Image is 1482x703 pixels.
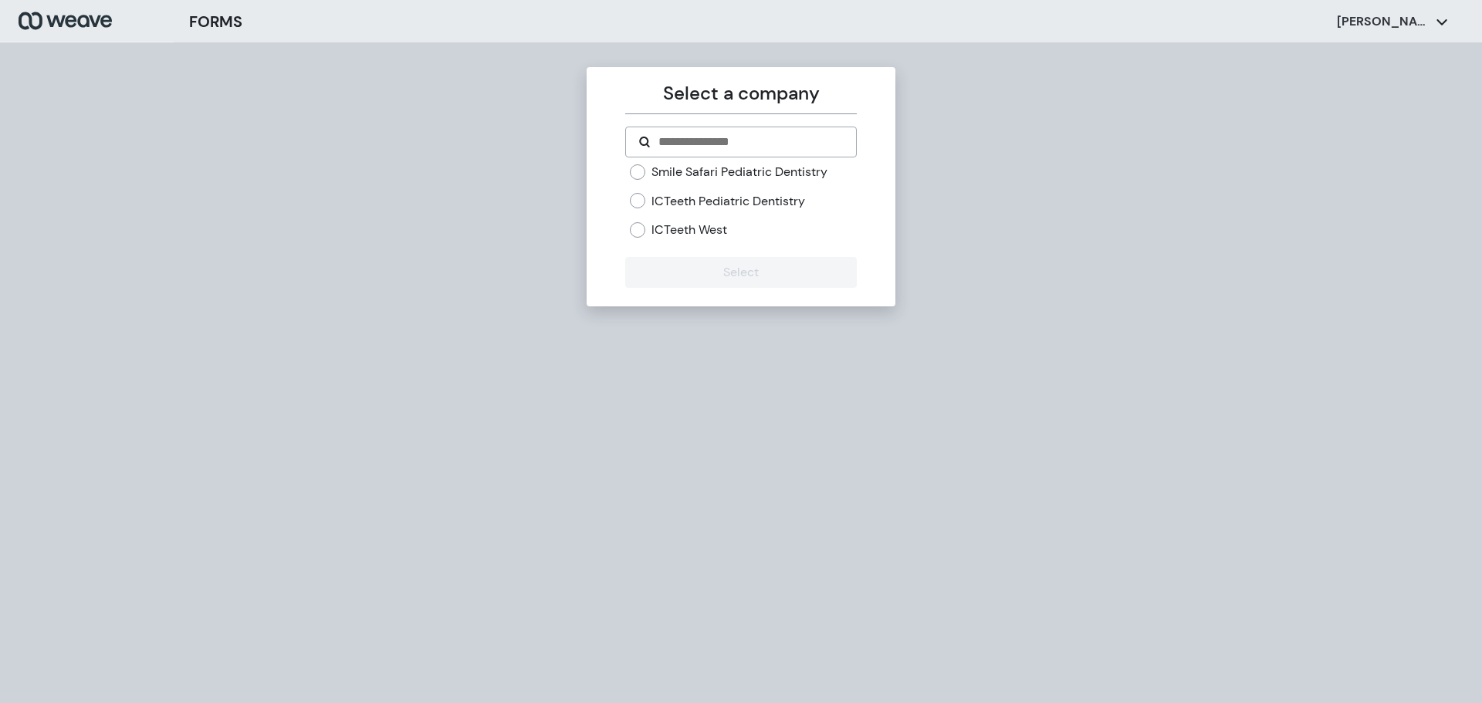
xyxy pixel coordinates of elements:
input: Search [657,133,843,151]
label: ICTeeth West [651,221,727,238]
p: Select a company [625,79,856,107]
label: Smile Safari Pediatric Dentistry [651,164,827,181]
label: ICTeeth Pediatric Dentistry [651,193,805,210]
h3: FORMS [189,10,242,33]
p: [PERSON_NAME] [1337,13,1430,30]
button: Select [625,257,856,288]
